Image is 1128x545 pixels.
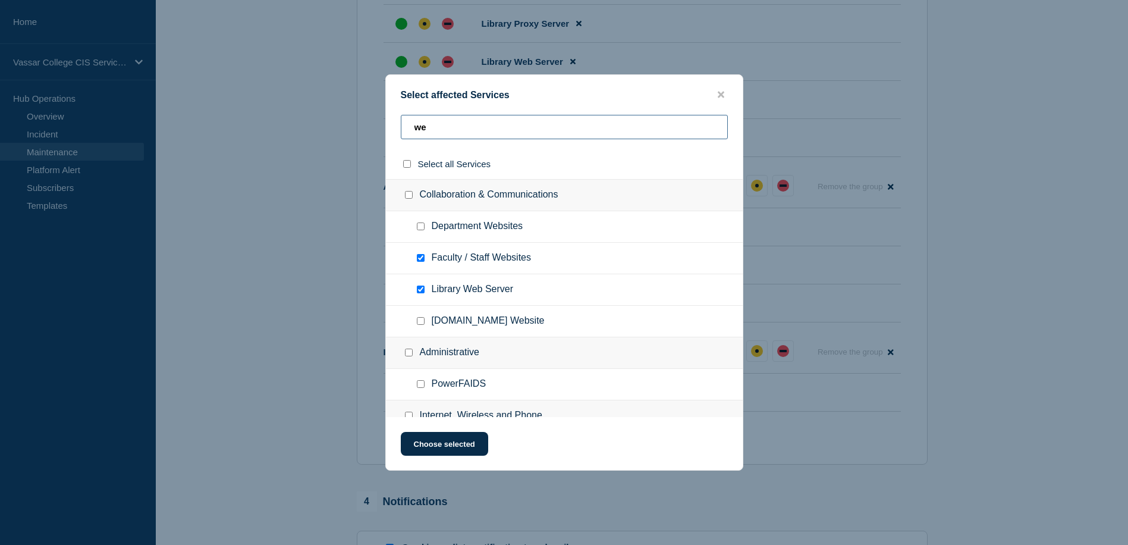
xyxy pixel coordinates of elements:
span: PowerFAIDS [432,378,486,390]
input: Collaboration & Communications checkbox [405,191,413,199]
span: [DOMAIN_NAME] Website [432,315,545,327]
span: Faculty / Staff Websites [432,252,531,264]
input: Department Websites checkbox [417,223,425,230]
span: Select all Services [418,159,491,169]
span: Library Web Server [432,284,514,296]
input: Vassar.edu Website checkbox [417,317,425,325]
div: Administrative [386,337,743,369]
input: Internet, Wireless and Phone checkbox [405,412,413,419]
div: Select affected Services [386,89,743,101]
input: PowerFAIDS checkbox [417,380,425,388]
button: Choose selected [401,432,488,456]
div: Collaboration & Communications [386,179,743,211]
input: select all checkbox [403,160,411,168]
div: Internet, Wireless and Phone [386,400,743,432]
input: Administrative checkbox [405,349,413,356]
button: close button [714,89,728,101]
span: Department Websites [432,221,523,233]
input: Search [401,115,728,139]
input: Faculty / Staff Websites checkbox [417,254,425,262]
input: Library Web Server checkbox [417,286,425,293]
